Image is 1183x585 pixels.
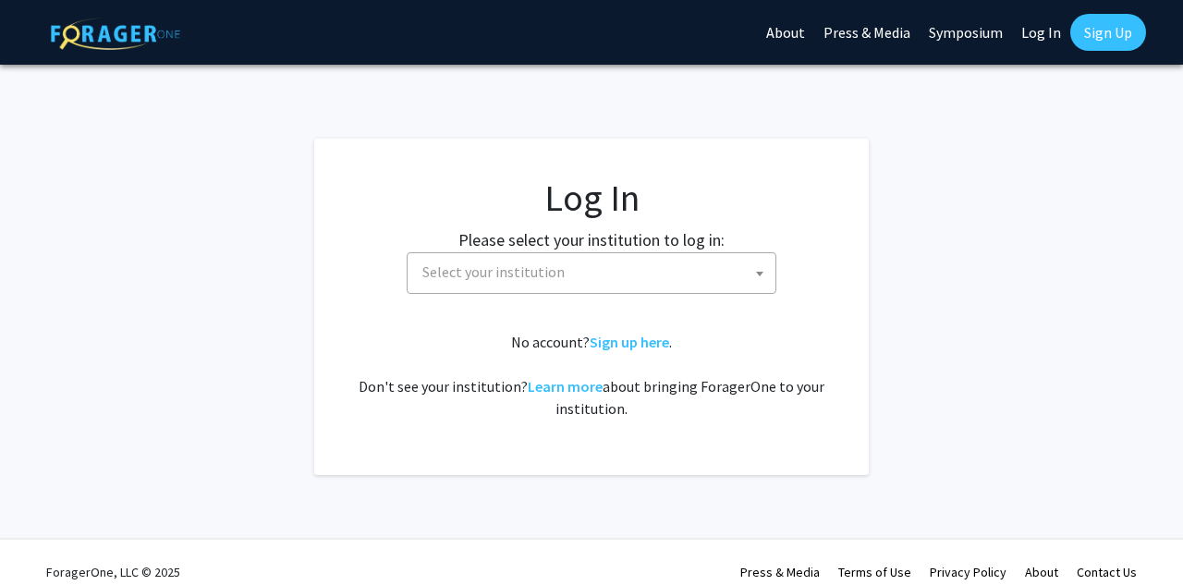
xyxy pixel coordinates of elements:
[930,564,1006,580] a: Privacy Policy
[590,333,669,351] a: Sign up here
[351,331,832,420] div: No account? . Don't see your institution? about bringing ForagerOne to your institution.
[415,253,775,291] span: Select your institution
[1025,564,1058,580] a: About
[528,377,603,396] a: Learn more about bringing ForagerOne to your institution
[740,564,820,580] a: Press & Media
[1070,14,1146,51] a: Sign Up
[407,252,776,294] span: Select your institution
[838,564,911,580] a: Terms of Use
[422,262,565,281] span: Select your institution
[51,18,180,50] img: ForagerOne Logo
[458,227,725,252] label: Please select your institution to log in:
[1077,564,1137,580] a: Contact Us
[351,176,832,220] h1: Log In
